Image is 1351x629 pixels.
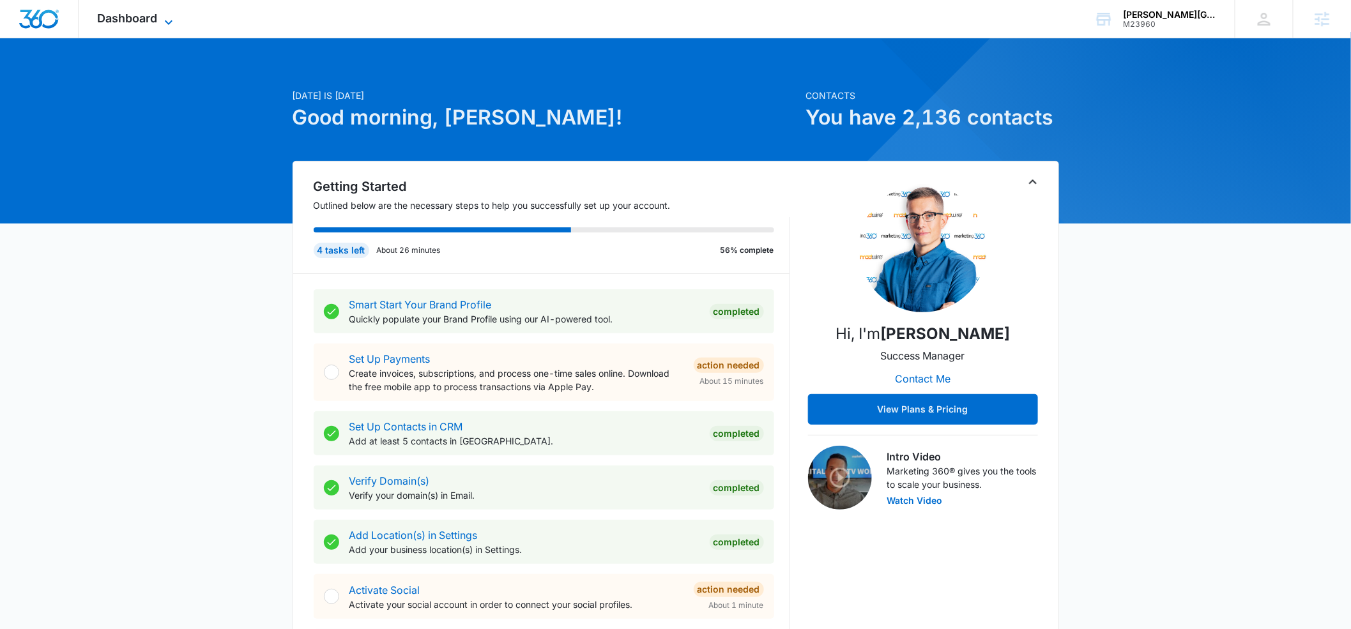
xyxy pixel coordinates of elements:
button: Contact Me [882,363,963,394]
a: Set Up Contacts in CRM [349,420,463,433]
span: About 1 minute [709,600,764,611]
div: account id [1123,20,1216,29]
p: Create invoices, subscriptions, and process one-time sales online. Download the free mobile app t... [349,367,683,393]
p: Add at least 5 contacts in [GEOGRAPHIC_DATA]. [349,434,699,448]
div: Completed [710,534,764,550]
a: Activate Social [349,584,420,596]
div: Completed [710,304,764,319]
span: Dashboard [98,11,158,25]
p: Outlined below are the necessary steps to help you successfully set up your account. [314,199,790,212]
p: Add your business location(s) in Settings. [349,543,699,556]
h1: You have 2,136 contacts [806,102,1059,133]
p: Contacts [806,89,1059,102]
h1: Good morning, [PERSON_NAME]! [293,102,798,133]
button: Toggle Collapse [1025,174,1041,190]
div: account name [1123,10,1216,20]
img: Timothy Johansen [859,185,987,312]
button: View Plans & Pricing [808,394,1038,425]
a: Set Up Payments [349,352,431,365]
h2: Getting Started [314,177,790,196]
span: About 15 minutes [700,375,764,387]
a: Smart Start Your Brand Profile [349,298,492,311]
p: Success Manager [881,348,965,363]
a: Verify Domain(s) [349,474,430,487]
p: Verify your domain(s) in Email. [349,489,699,502]
p: 56% complete [721,245,774,256]
a: Add Location(s) in Settings [349,529,478,542]
div: Completed [710,426,764,441]
div: Completed [710,480,764,496]
div: Action Needed [694,358,764,373]
button: Watch Video [887,496,943,505]
h3: Intro Video [887,449,1038,464]
p: Hi, I'm [836,322,1010,345]
p: [DATE] is [DATE] [293,89,798,102]
p: Marketing 360® gives you the tools to scale your business. [887,464,1038,491]
p: Quickly populate your Brand Profile using our AI-powered tool. [349,312,699,326]
div: Action Needed [694,582,764,597]
div: 4 tasks left [314,243,369,258]
p: About 26 minutes [377,245,441,256]
p: Activate your social account in order to connect your social profiles. [349,598,683,611]
strong: [PERSON_NAME] [880,324,1010,343]
img: Intro Video [808,446,872,510]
